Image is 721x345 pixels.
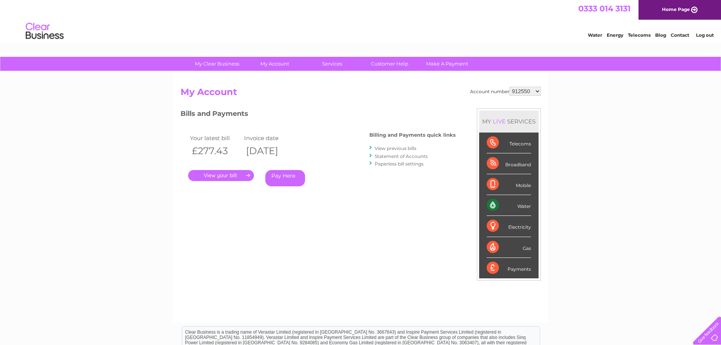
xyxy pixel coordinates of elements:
[470,87,541,96] div: Account number
[696,32,714,38] a: Log out
[181,108,456,122] h3: Bills and Payments
[487,216,531,237] div: Electricity
[265,170,305,186] a: Pay Here
[301,57,363,71] a: Services
[671,32,689,38] a: Contact
[578,4,631,13] a: 0333 014 3131
[487,174,531,195] div: Mobile
[375,161,424,167] a: Paperless bill settings
[487,133,531,153] div: Telecoms
[588,32,602,38] a: Water
[182,4,540,37] div: Clear Business is a trading name of Verastar Limited (registered in [GEOGRAPHIC_DATA] No. 3667643...
[188,143,243,159] th: £277.43
[188,133,243,143] td: Your latest bill
[655,32,666,38] a: Blog
[628,32,651,38] a: Telecoms
[487,237,531,258] div: Gas
[487,195,531,216] div: Water
[487,258,531,278] div: Payments
[607,32,623,38] a: Energy
[186,57,248,71] a: My Clear Business
[358,57,421,71] a: Customer Help
[369,132,456,138] h4: Billing and Payments quick links
[375,153,428,159] a: Statement of Accounts
[188,170,254,181] a: .
[491,118,507,125] div: LIVE
[181,87,541,101] h2: My Account
[479,111,539,132] div: MY SERVICES
[487,153,531,174] div: Broadband
[375,145,416,151] a: View previous bills
[416,57,478,71] a: Make A Payment
[242,133,297,143] td: Invoice date
[25,20,64,43] img: logo.png
[243,57,306,71] a: My Account
[242,143,297,159] th: [DATE]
